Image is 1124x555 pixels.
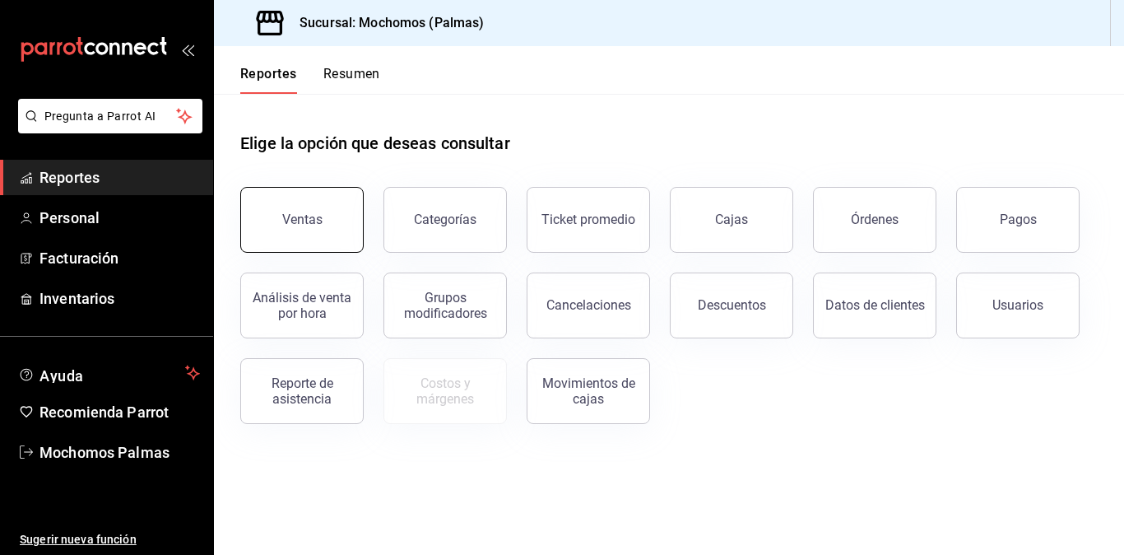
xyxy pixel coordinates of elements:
h1: Elige la opción que deseas consultar [240,131,510,156]
button: Usuarios [956,273,1080,338]
button: Cajas [670,187,793,253]
div: Órdenes [851,212,899,227]
div: Grupos modificadores [394,290,496,321]
button: Pregunta a Parrot AI [18,99,202,133]
div: Descuentos [698,297,766,313]
span: Personal [39,207,200,229]
div: Categorías [414,212,476,227]
button: Grupos modificadores [383,273,507,338]
span: Recomienda Parrot [39,401,200,423]
div: Usuarios [992,297,1043,313]
div: Pagos [1000,212,1037,227]
button: Análisis de venta por hora [240,273,364,338]
button: Ventas [240,187,364,253]
span: Reportes [39,166,200,189]
span: Ayuda [39,363,179,383]
div: Costos y márgenes [394,375,496,407]
button: Descuentos [670,273,793,338]
div: Análisis de venta por hora [251,290,353,321]
span: Mochomos Palmas [39,441,200,464]
button: Ticket promedio [527,187,650,253]
div: Ventas [282,212,323,227]
div: Cancelaciones [546,297,631,313]
div: Ticket promedio [541,212,635,227]
button: Pagos [956,187,1080,253]
span: Pregunta a Parrot AI [44,108,177,125]
span: Facturación [39,247,200,269]
button: Resumen [323,66,380,94]
button: Reportes [240,66,297,94]
button: Datos de clientes [813,273,936,338]
span: Inventarios [39,287,200,310]
div: Datos de clientes [825,297,925,313]
button: Reporte de asistencia [240,358,364,424]
button: Categorías [383,187,507,253]
button: Movimientos de cajas [527,358,650,424]
div: navigation tabs [240,66,380,94]
button: Cancelaciones [527,273,650,338]
button: open_drawer_menu [181,43,194,56]
div: Movimientos de cajas [537,375,639,407]
button: Contrata inventarios para ver este reporte [383,358,507,424]
div: Cajas [715,212,748,227]
button: Órdenes [813,187,936,253]
a: Pregunta a Parrot AI [12,119,202,137]
h3: Sucursal: Mochomos (Palmas) [286,13,485,33]
div: Reporte de asistencia [251,375,353,407]
span: Sugerir nueva función [20,531,200,548]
